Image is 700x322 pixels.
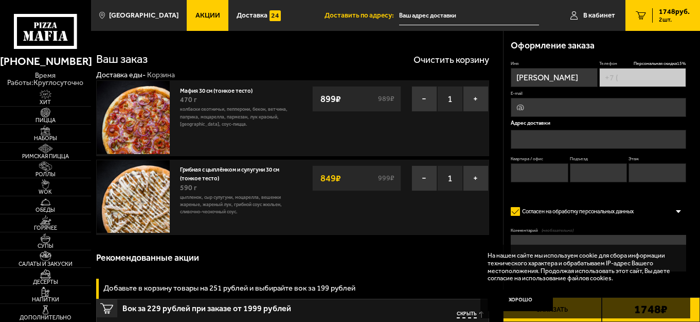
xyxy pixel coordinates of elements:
[511,41,595,50] h3: Оформление заказа
[599,61,686,67] label: Телефон
[634,61,686,67] span: Персональная скидка 15 %
[659,8,690,15] span: 1748 руб.
[180,164,279,182] a: Грибная с цыплёнком и сулугуни 30 см (тонкое тесто)
[511,204,640,218] label: Согласен на обработку персональных данных
[411,165,437,191] button: −
[570,156,627,162] label: Подъезд
[542,228,573,234] span: (необязательно)
[488,252,677,282] p: На нашем сайте мы используем cookie для сбора информации технического характера и обрабатываем IP...
[318,168,344,188] strong: 849 ₽
[629,156,686,162] label: Этаж
[599,68,686,87] input: +7 (
[180,95,197,104] span: 470 г
[511,98,686,117] input: @
[511,61,598,67] label: Имя
[325,12,399,19] span: Доставить по адресу:
[318,89,344,109] strong: 899 ₽
[463,165,489,191] button: +
[511,228,686,234] label: Комментарий
[180,106,288,128] p: колбаски охотничьи, пепперони, бекон, ветчина, паприка, моцарелла, пармезан, лук красный, [GEOGRA...
[109,12,178,19] span: [GEOGRAPHIC_DATA]
[457,311,483,318] button: Скрыть
[96,253,199,263] h3: Рекомендованные акции
[414,55,489,64] button: Очистить корзину
[180,194,288,216] p: цыпленок, сыр сулугуни, моцарелла, вешенки жареные, жареный лук, грибной соус Жюльен, сливочно-че...
[377,175,396,182] s: 999 ₽
[96,54,148,65] h1: Ваш заказ
[437,86,463,112] span: 1
[583,12,615,19] span: В кабинет
[511,156,568,162] label: Квартира / офис
[411,86,437,112] button: −
[147,71,175,80] div: Корзина
[270,10,280,21] img: 15daf4d41897b9f0e9f617042186c801.svg
[180,183,197,192] span: 590 г
[511,121,686,126] p: Адрес доставки
[511,91,686,97] label: E-mail
[463,86,489,112] button: +
[180,85,260,94] a: Мафия 30 см (тонкое тесто)
[399,6,539,25] input: Ваш адрес доставки
[96,71,146,79] a: Доставка еды-
[122,299,357,313] span: Вок за 229 рублей при заказе от 1999 рублей
[488,290,553,312] button: Хорошо
[377,95,396,103] s: 989 ₽
[437,165,463,191] span: 1
[659,16,690,23] span: 2 шт.
[237,12,267,19] span: Доставка
[457,311,477,318] span: Скрыть
[103,284,355,292] h3: Добавьте в корзину товары на 251 рублей и выбирайте вок за 199 рублей
[195,12,220,19] span: Акции
[511,68,598,87] input: Имя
